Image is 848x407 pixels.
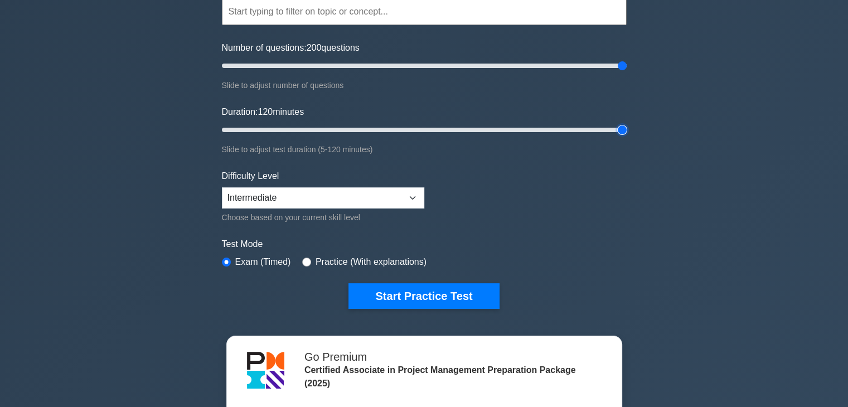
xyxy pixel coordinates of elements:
label: Exam (Timed) [235,255,291,269]
span: 200 [307,43,322,52]
div: Slide to adjust number of questions [222,79,627,92]
button: Start Practice Test [348,283,499,309]
label: Number of questions: questions [222,41,360,55]
label: Test Mode [222,238,627,251]
span: 120 [258,107,273,117]
div: Slide to adjust test duration (5-120 minutes) [222,143,627,156]
label: Practice (With explanations) [316,255,427,269]
div: Choose based on your current skill level [222,211,424,224]
label: Duration: minutes [222,105,304,119]
label: Difficulty Level [222,169,279,183]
